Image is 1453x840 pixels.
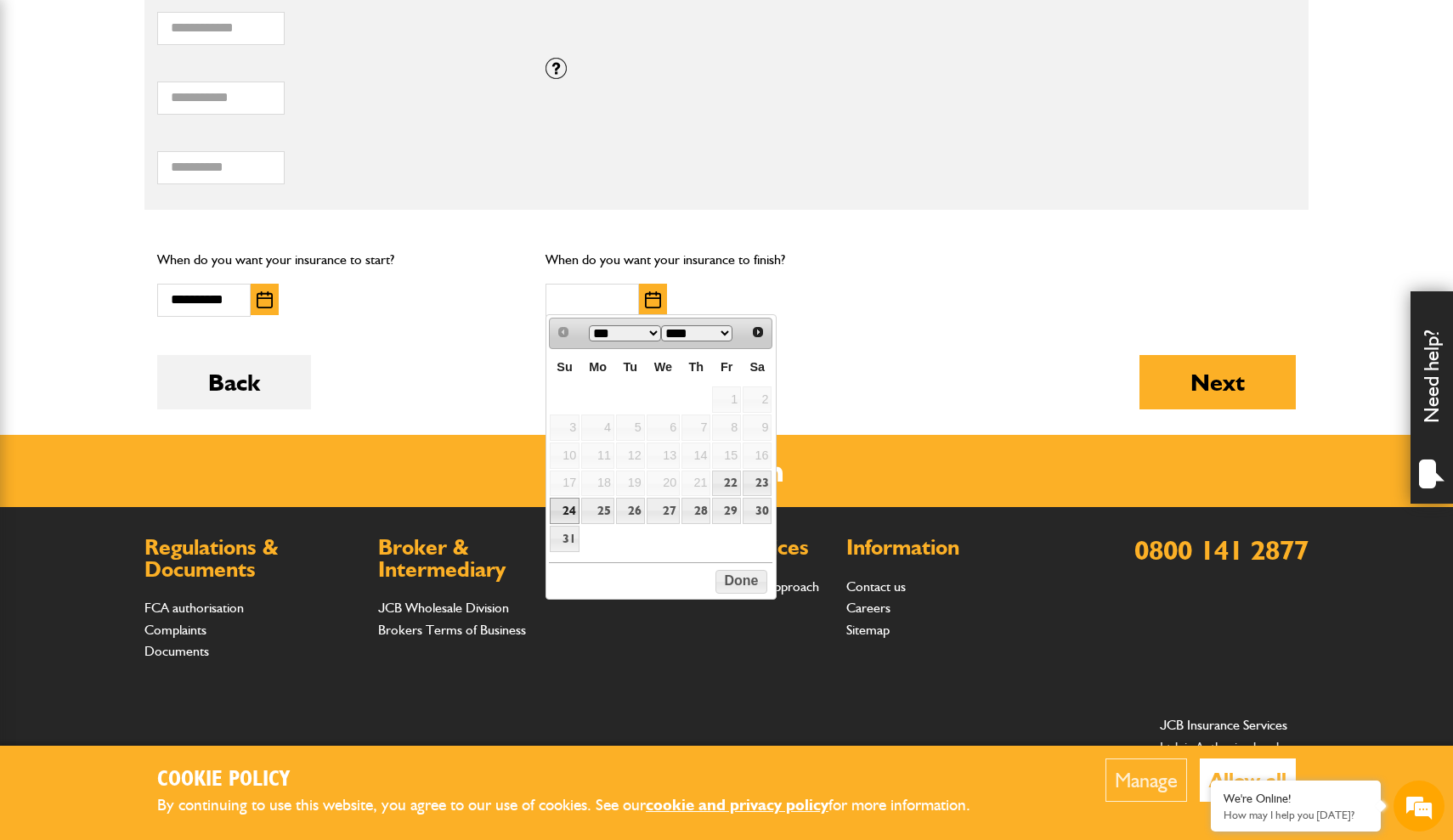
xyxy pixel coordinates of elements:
span: Next [751,325,765,339]
a: FCA authorisation [144,600,244,616]
a: Next [746,320,771,345]
a: 0800 141 2877 [1134,533,1309,567]
a: 24 [550,498,580,524]
div: Minimize live chat window [279,8,319,49]
a: 27 [647,498,680,524]
button: Done [715,570,767,594]
span: Tuesday [624,360,638,374]
button: Manage [1105,758,1187,802]
a: 30 [743,498,772,524]
h2: Cookie Policy [157,767,998,793]
span: Saturday [749,360,765,374]
span: Sunday [557,360,572,374]
a: 22 [712,471,741,497]
h2: Information [846,537,1063,559]
img: Choose date [645,291,661,308]
input: Enter your phone number [22,257,310,295]
a: 23 [743,471,772,497]
input: Enter your last name [22,157,310,194]
a: 29 [712,498,741,524]
span: Monday [589,360,607,374]
p: How may I help you today? [1224,809,1368,821]
img: Choose date [257,291,273,308]
a: Contact us [846,578,906,595]
a: JCB Wholesale Division [378,600,509,616]
span: Wednesday [654,360,672,374]
img: d_20077148190_company_1631870298795_20077148190 [29,94,71,118]
a: 25 [581,498,614,524]
p: When do you want your insurance to finish? [546,249,908,271]
p: By continuing to use this website, you agree to our use of cookies. See our for more information. [157,792,998,819]
span: Friday [721,360,732,374]
textarea: Type your message and hit 'Enter' [22,307,310,509]
button: Allow all [1200,758,1296,802]
a: Documents [144,643,209,659]
a: Complaints [144,622,206,638]
em: Start Chat [231,523,308,546]
a: Careers [846,600,890,616]
a: 28 [681,498,710,524]
a: cookie and privacy policy [646,795,828,815]
div: We're Online! [1224,792,1368,806]
a: Brokers Terms of Business [378,622,526,638]
div: Chat with us now [88,95,286,117]
h2: Regulations & Documents [144,537,361,580]
a: Sitemap [846,622,890,638]
div: Need help? [1411,291,1453,504]
h2: Broker & Intermediary [378,537,595,580]
p: When do you want your insurance to start? [157,249,520,271]
button: Back [157,355,311,409]
span: Thursday [688,360,704,374]
input: Enter your email address [22,207,310,245]
button: Next [1139,355,1296,409]
a: 31 [550,526,580,552]
a: 26 [616,498,645,524]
